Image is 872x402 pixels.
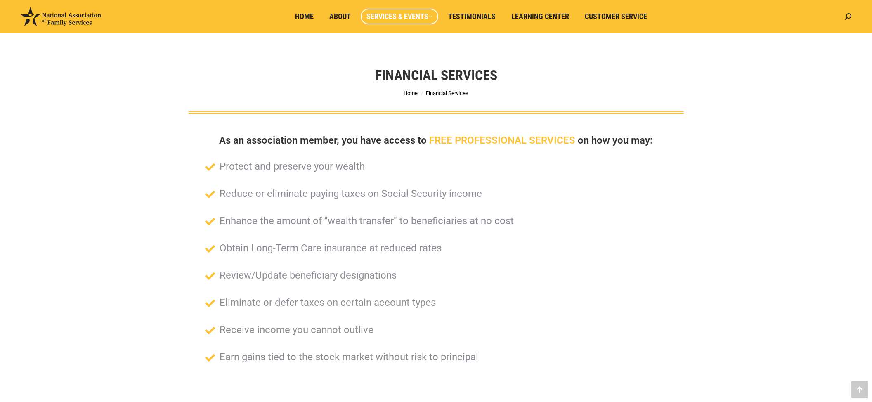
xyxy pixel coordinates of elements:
a: Home [404,90,418,96]
span: Testimonials [448,12,496,21]
h1: Financial Services [375,66,497,84]
span: on how you may: [578,135,653,146]
span: Services & Events [366,12,432,21]
a: Home [289,9,319,24]
span: Financial Services [426,90,468,96]
span: Enhance the amount of "wealth transfer" to beneficiaries at no cost [217,213,514,228]
span: Home [295,12,314,21]
span: Customer Service [585,12,647,21]
span: As an association member, you have access to [219,135,427,146]
span: Learning Center [511,12,569,21]
span: Reduce or eliminate paying taxes on Social Security income [217,186,482,201]
iframe: Tidio Chat [726,349,868,388]
a: Customer Service [579,9,653,24]
span: Receive income you cannot outlive [217,322,373,337]
span: Eliminate or defer taxes on certain account types [217,295,436,310]
span: Obtain Long-Term Care insurance at reduced rates [217,241,442,255]
span: Protect and preserve your wealth [217,159,365,174]
a: About [324,9,357,24]
span: Earn gains tied to the stock market without risk to principal [217,350,478,364]
img: National Association of Family Services [21,7,101,26]
span: Review/Update beneficiary designations [217,268,397,283]
a: Testimonials [442,9,501,24]
span: About [329,12,351,21]
span: FREE PROFESSIONAL SERVICES [429,135,575,147]
a: Learning Center [506,9,575,24]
